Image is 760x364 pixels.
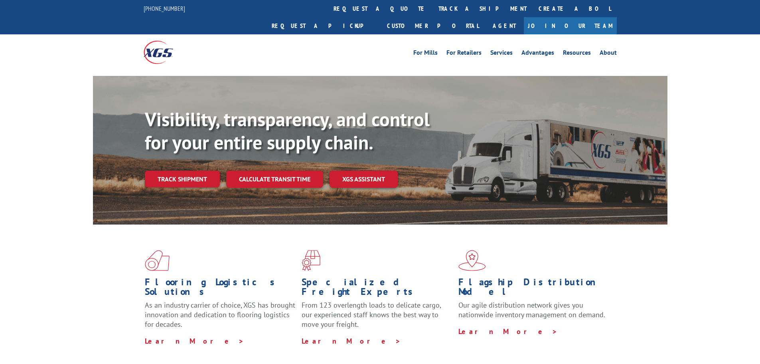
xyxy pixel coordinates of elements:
a: Resources [563,50,591,58]
a: [PHONE_NUMBER] [144,4,185,12]
a: Learn More > [145,336,244,346]
a: For Mills [413,50,438,58]
p: From 123 overlength loads to delicate cargo, our experienced staff knows the best way to move you... [302,300,452,336]
h1: Flagship Distribution Model [458,277,609,300]
a: Services [490,50,513,58]
a: Agent [485,17,524,34]
img: xgs-icon-flagship-distribution-model-red [458,250,486,271]
a: Learn More > [458,327,558,336]
b: Visibility, transparency, and control for your entire supply chain. [145,107,430,155]
a: Customer Portal [381,17,485,34]
span: As an industry carrier of choice, XGS has brought innovation and dedication to flooring logistics... [145,300,295,329]
a: About [600,50,617,58]
a: XGS ASSISTANT [330,171,398,188]
a: For Retailers [446,50,482,58]
a: Track shipment [145,171,220,187]
a: Request a pickup [266,17,381,34]
h1: Specialized Freight Experts [302,277,452,300]
a: Join Our Team [524,17,617,34]
h1: Flooring Logistics Solutions [145,277,296,300]
a: Learn More > [302,336,401,346]
img: xgs-icon-focused-on-flooring-red [302,250,320,271]
a: Calculate transit time [226,171,323,188]
a: Advantages [521,50,554,58]
span: Our agile distribution network gives you nationwide inventory management on demand. [458,300,605,319]
img: xgs-icon-total-supply-chain-intelligence-red [145,250,170,271]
